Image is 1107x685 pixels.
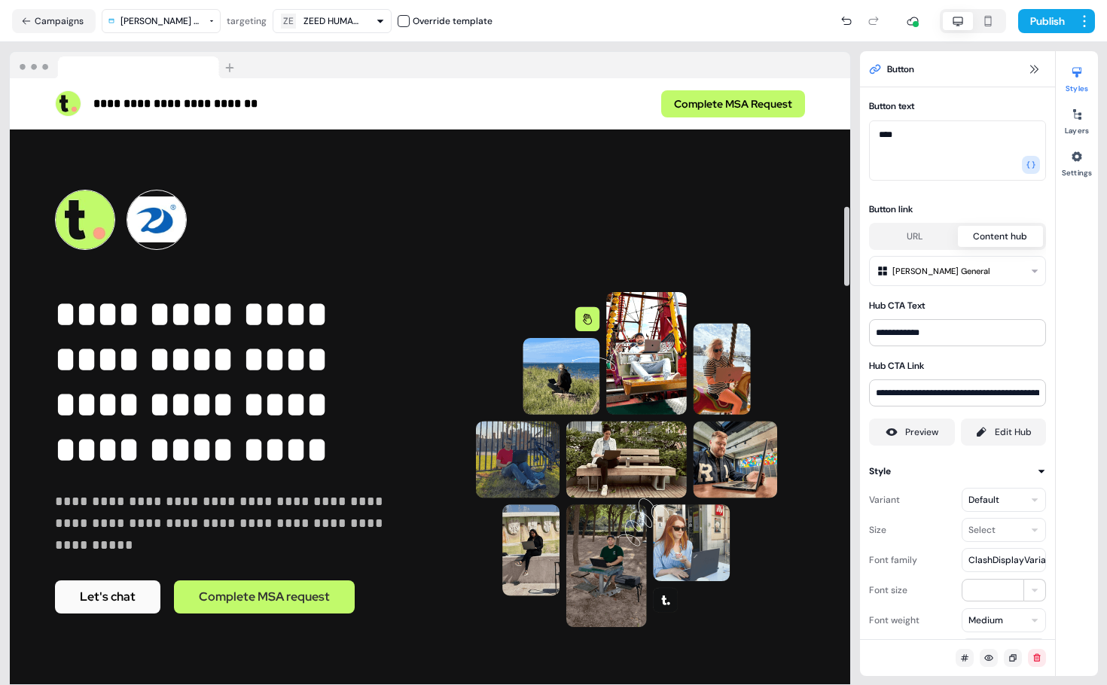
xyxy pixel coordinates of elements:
button: ZEZEED HUMAN RESOURCES [273,9,392,33]
a: Edit Hub [961,419,1047,446]
div: targeting [227,14,267,29]
div: Let's chatComplete MSA request [55,580,412,613]
div: ZE [283,14,294,29]
div: [PERSON_NAME] Template - Proposal [120,14,203,29]
button: Style [869,464,1046,479]
div: Background colour [869,638,950,662]
button: [PERSON_NAME] General [869,256,1046,286]
img: Image [476,292,777,627]
button: URL [872,226,958,247]
div: Complete MSA Request [436,90,805,117]
div: Medium [968,613,1003,628]
div: Override template [413,14,493,29]
button: Campaigns [12,9,96,33]
div: Hub CTA Link [869,358,1046,373]
div: Hub CTA Text [869,298,1046,313]
button: Content hub [958,226,1044,247]
div: Edit Hub [995,425,1032,440]
button: Settings [1056,145,1098,178]
div: Image [448,292,805,627]
div: Button link [869,202,1046,217]
div: Style [869,464,891,479]
button: Complete MSA request [174,580,355,613]
button: ClashDisplayVariable [962,548,1046,572]
img: Browser topbar [10,52,241,79]
button: Publish [1018,9,1074,33]
label: Button text [869,100,914,112]
div: ClashDisplayVariable [968,553,1060,568]
div: Select [968,522,996,537]
button: Complete MSA Request [661,90,805,117]
div: Variant [869,488,900,512]
div: Font family [869,548,917,572]
button: Styles [1056,60,1098,93]
span: Button [887,62,914,77]
div: Size [869,518,886,542]
div: ZEED HUMAN RESOURCES [303,14,364,29]
button: Layers [1056,102,1098,135]
div: Font weight [869,608,919,632]
button: Preview [869,419,955,446]
button: Let's chat [55,580,160,613]
div: Preview [905,425,938,440]
div: Default [968,492,999,507]
div: [PERSON_NAME] General [892,265,990,278]
div: Font size [869,578,907,602]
